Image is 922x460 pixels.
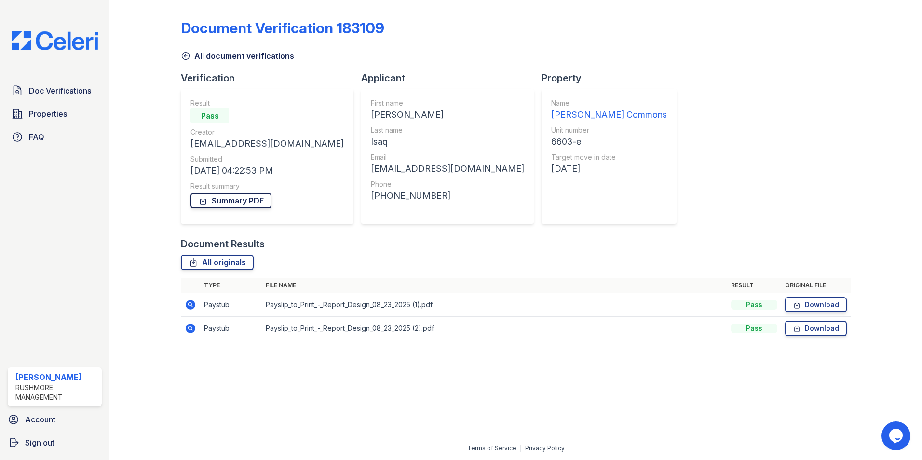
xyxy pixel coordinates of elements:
[181,50,294,62] a: All document verifications
[727,278,781,293] th: Result
[371,162,524,176] div: [EMAIL_ADDRESS][DOMAIN_NAME]
[371,98,524,108] div: First name
[551,98,667,122] a: Name [PERSON_NAME] Commons
[181,19,384,37] div: Document Verification 183109
[371,179,524,189] div: Phone
[551,108,667,122] div: [PERSON_NAME] Commons
[190,193,271,208] a: Summary PDF
[731,300,777,310] div: Pass
[371,189,524,203] div: [PHONE_NUMBER]
[29,85,91,96] span: Doc Verifications
[190,108,229,123] div: Pass
[4,433,106,452] a: Sign out
[4,410,106,429] a: Account
[361,71,542,85] div: Applicant
[551,152,667,162] div: Target move in date
[785,297,847,312] a: Download
[731,324,777,333] div: Pass
[181,71,361,85] div: Verification
[15,371,98,383] div: [PERSON_NAME]
[190,98,344,108] div: Result
[190,154,344,164] div: Submitted
[200,317,262,340] td: Paystub
[551,135,667,149] div: 6603-e
[25,437,54,448] span: Sign out
[551,125,667,135] div: Unit number
[190,137,344,150] div: [EMAIL_ADDRESS][DOMAIN_NAME]
[371,125,524,135] div: Last name
[190,164,344,177] div: [DATE] 04:22:53 PM
[781,278,851,293] th: Original file
[8,127,102,147] a: FAQ
[190,127,344,137] div: Creator
[4,31,106,50] img: CE_Logo_Blue-a8612792a0a2168367f1c8372b55b34899dd931a85d93a1a3d3e32e68fde9ad4.png
[181,237,265,251] div: Document Results
[520,445,522,452] div: |
[29,108,67,120] span: Properties
[525,445,565,452] a: Privacy Policy
[262,293,727,317] td: Payslip_to_Print_-_Report_Design_08_23_2025 (1).pdf
[262,317,727,340] td: Payslip_to_Print_-_Report_Design_08_23_2025 (2).pdf
[15,383,98,402] div: Rushmore Management
[190,181,344,191] div: Result summary
[551,98,667,108] div: Name
[785,321,847,336] a: Download
[467,445,516,452] a: Terms of Service
[542,71,684,85] div: Property
[881,421,912,450] iframe: chat widget
[181,255,254,270] a: All originals
[25,414,55,425] span: Account
[29,131,44,143] span: FAQ
[200,293,262,317] td: Paystub
[200,278,262,293] th: Type
[8,104,102,123] a: Properties
[371,135,524,149] div: Isaq
[8,81,102,100] a: Doc Verifications
[551,162,667,176] div: [DATE]
[262,278,727,293] th: File name
[371,108,524,122] div: [PERSON_NAME]
[371,152,524,162] div: Email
